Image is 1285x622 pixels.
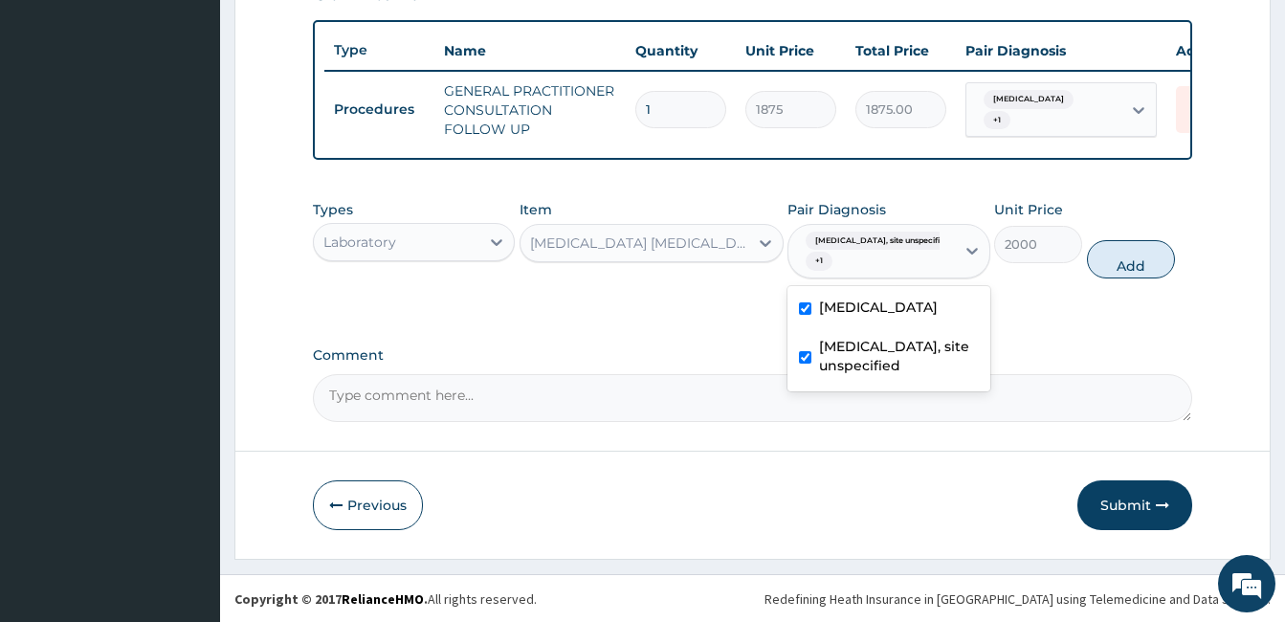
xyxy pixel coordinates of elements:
div: [MEDICAL_DATA] [MEDICAL_DATA] (MP) RDT [530,233,750,253]
span: [MEDICAL_DATA] [984,90,1074,109]
a: RelianceHMO [342,590,424,608]
div: Laboratory [323,233,396,252]
button: Add [1087,240,1175,278]
th: Actions [1166,32,1262,70]
th: Quantity [626,32,736,70]
button: Submit [1077,480,1192,530]
button: Previous [313,480,423,530]
td: GENERAL PRACTITIONER CONSULTATION FOLLOW UP [434,72,626,148]
span: We're online! [111,189,264,382]
div: Minimize live chat window [314,10,360,56]
img: d_794563401_company_1708531726252_794563401 [35,96,78,144]
div: Chat with us now [100,107,321,132]
span: + 1 [806,252,832,271]
label: Item [520,200,552,219]
th: Total Price [846,32,956,70]
label: Pair Diagnosis [787,200,886,219]
label: Comment [313,347,1192,364]
label: Types [313,202,353,218]
div: Redefining Heath Insurance in [GEOGRAPHIC_DATA] using Telemedicine and Data Science! [764,589,1271,609]
label: [MEDICAL_DATA] [819,298,938,317]
span: [MEDICAL_DATA], site unspecified [806,232,960,251]
th: Name [434,32,626,70]
span: + 1 [984,111,1010,130]
td: Procedures [324,92,434,127]
label: [MEDICAL_DATA], site unspecified [819,337,978,375]
label: Unit Price [994,200,1063,219]
textarea: Type your message and hit 'Enter' [10,417,365,484]
th: Pair Diagnosis [956,32,1166,70]
th: Unit Price [736,32,846,70]
th: Type [324,33,434,68]
strong: Copyright © 2017 . [234,590,428,608]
